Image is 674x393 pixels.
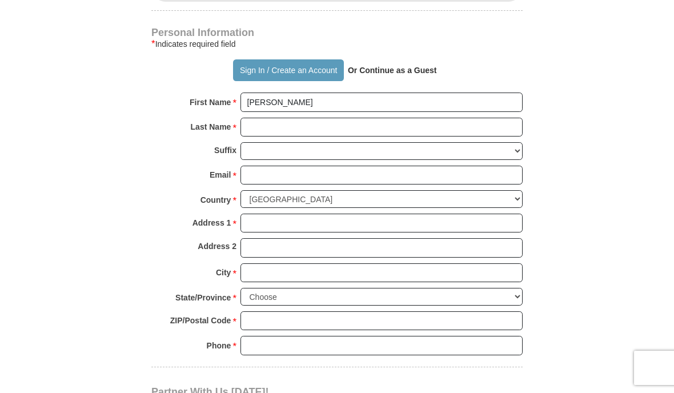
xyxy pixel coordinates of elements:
[216,264,231,280] strong: City
[207,338,231,354] strong: Phone
[210,167,231,183] strong: Email
[151,37,523,51] div: Indicates required field
[214,142,236,158] strong: Suffix
[190,94,231,110] strong: First Name
[233,59,343,81] button: Sign In / Create an Account
[348,66,437,75] strong: Or Continue as a Guest
[192,215,231,231] strong: Address 1
[198,238,236,254] strong: Address 2
[200,192,231,208] strong: Country
[151,28,523,37] h4: Personal Information
[175,290,231,306] strong: State/Province
[191,119,231,135] strong: Last Name
[170,312,231,328] strong: ZIP/Postal Code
